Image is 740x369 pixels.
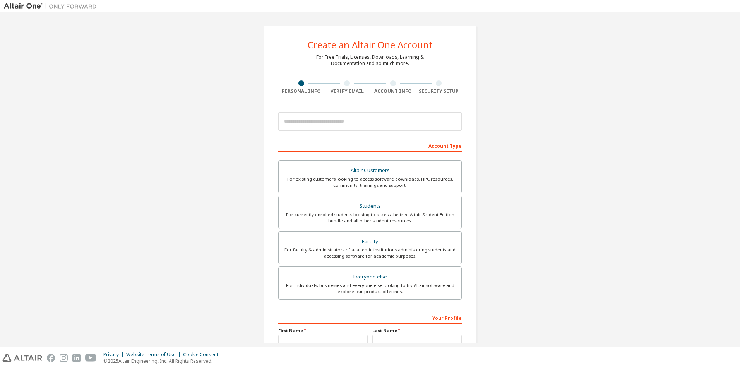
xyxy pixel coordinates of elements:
p: © 2025 Altair Engineering, Inc. All Rights Reserved. [103,358,223,364]
div: Cookie Consent [183,352,223,358]
div: For individuals, businesses and everyone else looking to try Altair software and explore our prod... [283,282,457,295]
div: Faculty [283,236,457,247]
div: Website Terms of Use [126,352,183,358]
div: Your Profile [278,311,462,324]
div: Privacy [103,352,126,358]
img: linkedin.svg [72,354,81,362]
img: instagram.svg [60,354,68,362]
img: altair_logo.svg [2,354,42,362]
div: Students [283,201,457,212]
div: Verify Email [324,88,370,94]
div: Altair Customers [283,165,457,176]
div: Account Info [370,88,416,94]
div: Create an Altair One Account [308,40,433,50]
div: Everyone else [283,272,457,282]
div: For existing customers looking to access software downloads, HPC resources, community, trainings ... [283,176,457,188]
img: Altair One [4,2,101,10]
div: For currently enrolled students looking to access the free Altair Student Edition bundle and all ... [283,212,457,224]
div: Account Type [278,139,462,152]
img: youtube.svg [85,354,96,362]
label: First Name [278,328,368,334]
div: For Free Trials, Licenses, Downloads, Learning & Documentation and so much more. [316,54,424,67]
div: Security Setup [416,88,462,94]
div: Personal Info [278,88,324,94]
div: For faculty & administrators of academic institutions administering students and accessing softwa... [283,247,457,259]
label: Last Name [372,328,462,334]
img: facebook.svg [47,354,55,362]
